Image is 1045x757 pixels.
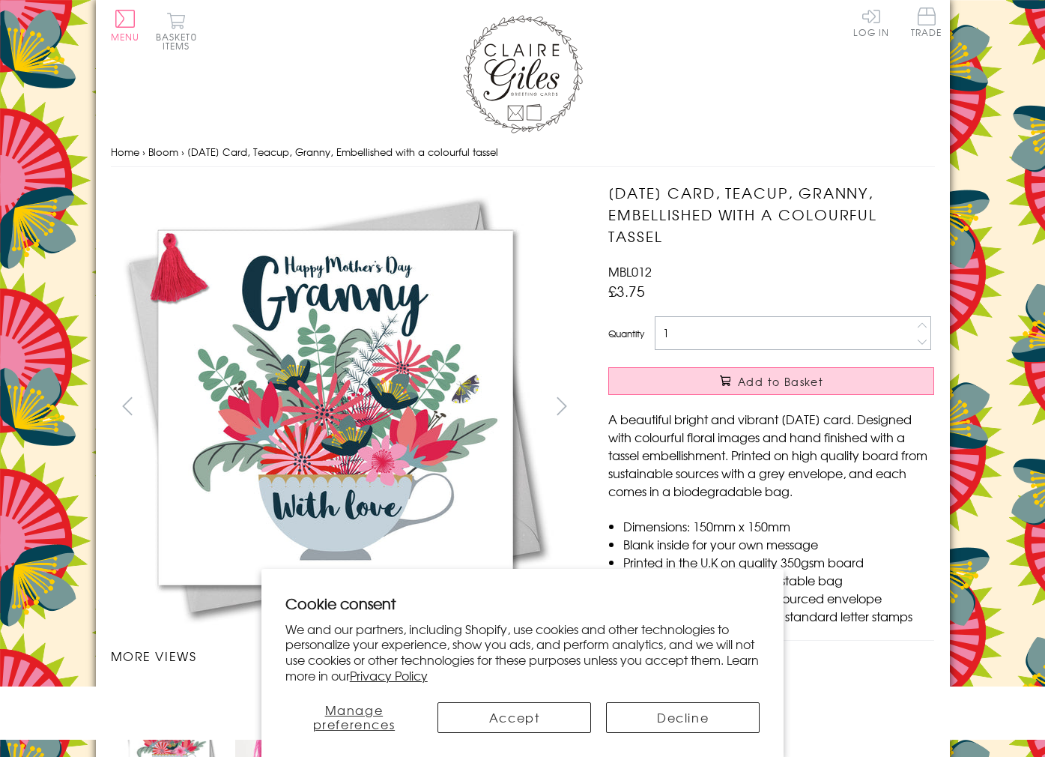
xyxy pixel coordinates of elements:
button: next [545,389,578,423]
nav: breadcrumbs [111,137,935,168]
h2: Cookie consent [285,593,760,614]
h1: [DATE] Card, Teacup, Granny, Embellished with a colourful tassel [608,182,934,247]
button: Accept [437,702,591,733]
li: Printed in the U.K on quality 350gsm board [623,553,934,571]
p: A beautiful bright and vibrant [DATE] card. Designed with colourful floral images and hand finish... [608,410,934,500]
span: [DATE] Card, Teacup, Granny, Embellished with a colourful tassel [187,145,498,159]
a: Privacy Policy [350,666,428,684]
img: Claire Giles Greetings Cards [463,15,583,133]
button: Menu [111,10,140,41]
span: Manage preferences [313,701,396,733]
button: Add to Basket [608,367,934,395]
span: › [142,145,145,159]
span: › [181,145,184,159]
button: Basket0 items [156,12,197,50]
button: Manage preferences [285,702,422,733]
li: Blank inside for your own message [623,535,934,553]
h3: More views [111,647,579,665]
button: prev [111,389,145,423]
span: Trade [911,7,942,37]
span: MBL012 [608,262,652,280]
button: Decline [606,702,760,733]
li: Dimensions: 150mm x 150mm [623,517,934,535]
span: Menu [111,30,140,43]
a: Trade [911,7,942,40]
span: £3.75 [608,280,645,301]
label: Quantity [608,327,644,340]
p: We and our partners, including Shopify, use cookies and other technologies to personalize your ex... [285,621,760,684]
img: Mother's Day Card, Teacup, Granny, Embellished with a colourful tassel [110,182,560,632]
span: 0 items [163,30,197,52]
img: Mother's Day Card, Teacup, Granny, Embellished with a colourful tassel [578,182,1028,632]
a: Log In [853,7,889,37]
span: Add to Basket [738,374,823,389]
a: Home [111,145,139,159]
a: Bloom [148,145,178,159]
